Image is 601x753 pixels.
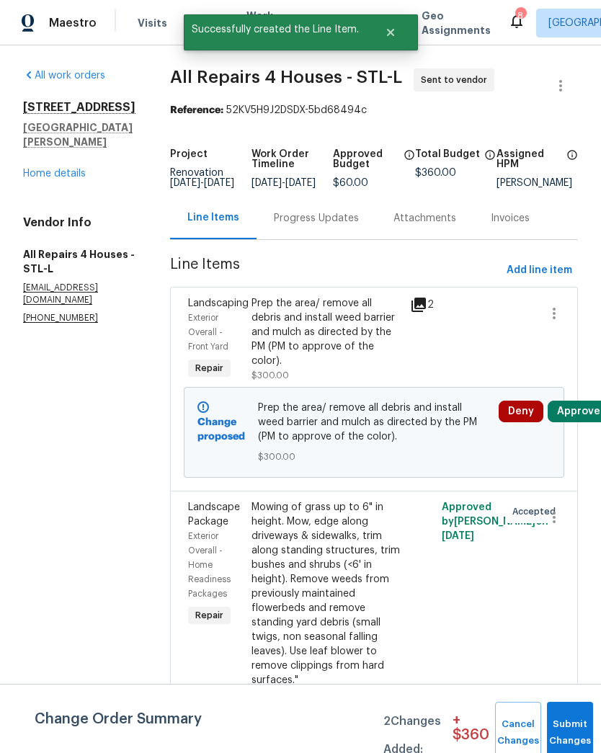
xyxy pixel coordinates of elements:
[23,215,135,230] h4: Vendor Info
[421,73,493,87] span: Sent to vendor
[251,178,282,188] span: [DATE]
[184,14,367,45] span: Successfully created the Line Item.
[170,149,208,159] h5: Project
[367,18,414,47] button: Close
[258,401,491,444] span: Prep the area/ remove all debris and install weed barrier and mulch as directed by the PM (PM to ...
[49,16,97,30] span: Maestro
[190,608,229,623] span: Repair
[251,500,401,687] div: Mowing of grass up to 6" in height. Mow, edge along driveways & sidewalks, trim along standing st...
[246,9,283,37] span: Work Orders
[188,532,231,598] span: Exterior Overall - Home Readiness Packages
[251,149,333,169] h5: Work Order Timeline
[188,298,249,308] span: Landscaping
[554,716,586,749] span: Submit Changes
[170,168,234,188] span: Renovation
[484,149,496,168] span: The total cost of line items that have been proposed by Opendoor. This sum includes line items th...
[188,502,240,527] span: Landscape Package
[170,103,578,117] div: 52KV5H9J2DSDX-5bd68494c
[190,361,229,375] span: Repair
[170,178,234,188] span: -
[422,9,491,37] span: Geo Assignments
[170,257,501,284] span: Line Items
[274,211,359,226] div: Progress Updates
[415,149,480,159] h5: Total Budget
[566,149,578,178] span: The hpm assigned to this work order.
[258,450,491,464] span: $300.00
[23,247,135,276] h5: All Repairs 4 Houses - STL-L
[197,417,245,442] b: Change proposed
[23,169,86,179] a: Home details
[170,178,200,188] span: [DATE]
[491,211,530,226] div: Invoices
[502,716,534,749] span: Cancel Changes
[410,296,433,313] div: 2
[188,313,228,351] span: Exterior Overall - Front Yard
[251,296,401,368] div: Prep the area/ remove all debris and install weed barrier and mulch as directed by the PM (PM to ...
[499,401,543,422] button: Deny
[23,71,105,81] a: All work orders
[170,68,402,86] span: All Repairs 4 Houses - STL-L
[285,178,316,188] span: [DATE]
[415,168,456,178] span: $360.00
[404,149,415,178] span: The total cost of line items that have been approved by both Opendoor and the Trade Partner. This...
[512,504,561,519] span: Accepted
[138,16,167,30] span: Visits
[187,210,239,225] div: Line Items
[497,149,562,169] h5: Assigned HPM
[333,149,399,169] h5: Approved Budget
[251,371,289,380] span: $300.00
[507,262,572,280] span: Add line item
[393,211,456,226] div: Attachments
[333,178,368,188] span: $60.00
[497,178,578,188] div: [PERSON_NAME]
[442,502,548,541] span: Approved by [PERSON_NAME] on
[515,9,525,23] div: 8
[442,531,474,541] span: [DATE]
[204,178,234,188] span: [DATE]
[501,257,578,284] button: Add line item
[251,178,316,188] span: -
[170,105,223,115] b: Reference:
